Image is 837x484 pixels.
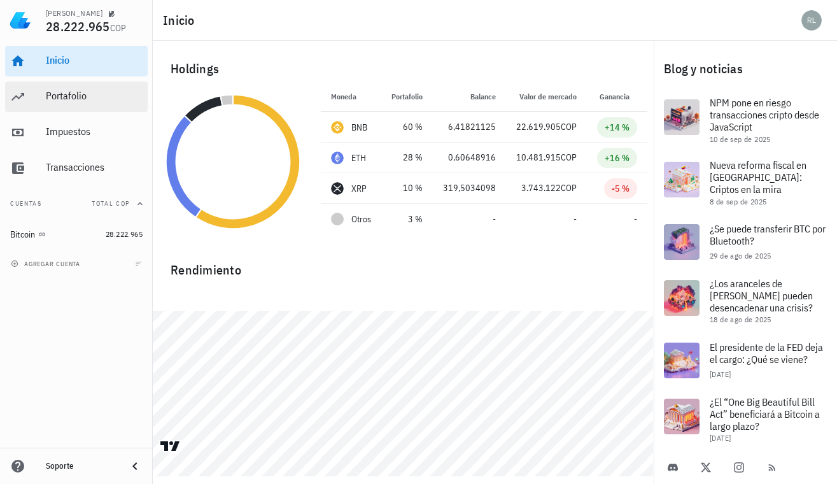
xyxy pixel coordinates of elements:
a: NPM pone en riesgo transacciones cripto desde JavaScript 10 de sep de 2025 [654,89,837,152]
div: 0,60648916 [443,151,496,164]
span: COP [110,22,127,34]
img: LedgiFi [10,10,31,31]
div: Soporte [46,461,117,471]
span: 3.743.122 [521,182,561,194]
a: ¿El “One Big Beautiful Bill Act” beneficiará a Bitcoin a largo plazo? [DATE] [654,388,837,451]
a: Charting by TradingView [159,440,181,452]
span: [DATE] [710,369,731,379]
span: Ganancia [600,92,637,101]
div: Transacciones [46,161,143,173]
span: - [493,213,496,225]
th: Balance [433,82,506,112]
a: ¿Se puede transferir BTC por Bluetooth? 29 de ago de 2025 [654,214,837,270]
span: COP [561,121,577,132]
a: Nueva reforma fiscal en [GEOGRAPHIC_DATA]: Criptos en la mira 8 de sep de 2025 [654,152,837,214]
th: Portafolio [381,82,433,112]
div: Inicio [46,54,143,66]
span: Otros [351,213,371,226]
div: 6,41821125 [443,120,496,134]
span: 22.619.905 [516,121,561,132]
span: 10 de sep de 2025 [710,134,771,144]
div: +14 % [605,121,630,134]
div: 60 % [391,120,423,134]
div: BNB [351,121,368,134]
span: 28.222.965 [46,18,110,35]
div: XRP-icon [331,182,344,195]
span: COP [561,152,577,163]
div: ETH-icon [331,152,344,164]
div: -5 % [612,182,630,195]
a: Impuestos [5,117,148,148]
a: Inicio [5,46,148,76]
div: 10 % [391,181,423,195]
div: +16 % [605,152,630,164]
span: [DATE] [710,433,731,443]
span: 28.222.965 [106,229,143,239]
div: Holdings [160,48,646,89]
div: Portafolio [46,90,143,102]
button: agregar cuenta [8,257,86,270]
span: Nueva reforma fiscal en [GEOGRAPHIC_DATA]: Criptos en la mira [710,159,806,196]
div: 28 % [391,151,423,164]
span: El presidente de la FED deja el cargo: ¿Qué se viene? [710,341,823,366]
span: 10.481.915 [516,152,561,163]
a: ¿Los aranceles de [PERSON_NAME] pueden desencadenar una crisis? 18 de ago de 2025 [654,270,837,332]
div: Rendimiento [160,250,646,280]
a: Portafolio [5,82,148,112]
div: 3 % [391,213,423,226]
h1: Inicio [163,10,200,31]
span: COP [561,182,577,194]
span: 8 de sep de 2025 [710,197,766,206]
span: - [573,213,577,225]
span: agregar cuenta [13,260,80,268]
span: - [634,213,637,225]
span: 29 de ago de 2025 [710,251,771,260]
span: ¿El “One Big Beautiful Bill Act” beneficiará a Bitcoin a largo plazo? [710,395,820,432]
div: 319,5034098 [443,181,496,195]
span: NPM pone en riesgo transacciones cripto desde JavaScript [710,96,819,133]
div: [PERSON_NAME] [46,8,102,18]
div: XRP [351,182,367,195]
span: Total COP [92,199,130,208]
div: Impuestos [46,125,143,138]
div: Blog y noticias [654,48,837,89]
div: BNB-icon [331,121,344,134]
th: Valor de mercado [506,82,587,112]
a: El presidente de la FED deja el cargo: ¿Qué se viene? [DATE] [654,332,837,388]
div: Bitcoin [10,229,36,240]
div: ETH [351,152,367,164]
a: Bitcoin 28.222.965 [5,219,148,250]
a: Transacciones [5,153,148,183]
span: 18 de ago de 2025 [710,315,771,324]
th: Moneda [321,82,381,112]
button: CuentasTotal COP [5,189,148,219]
span: ¿Los aranceles de [PERSON_NAME] pueden desencadenar una crisis? [710,277,813,314]
div: avatar [801,10,822,31]
span: ¿Se puede transferir BTC por Bluetooth? [710,222,826,247]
